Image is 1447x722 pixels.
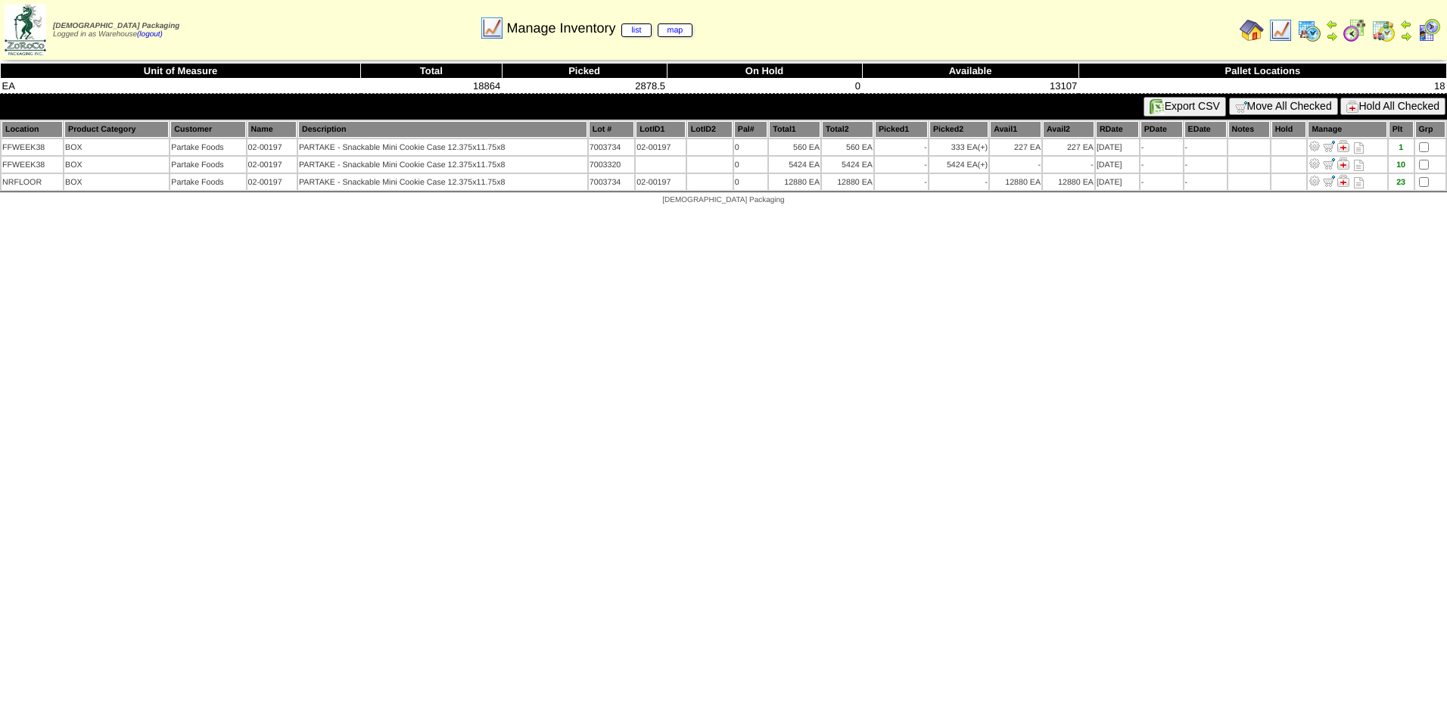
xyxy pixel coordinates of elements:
[1078,64,1446,79] th: Pallet Locations
[2,139,63,155] td: FFWEEK38
[247,139,297,155] td: 02-00197
[822,174,873,190] td: 12880 EA
[1326,18,1338,30] img: arrowleft.gif
[1371,18,1396,42] img: calendarinout.gif
[1140,157,1183,173] td: -
[1309,140,1321,152] img: Adjust
[1326,30,1338,42] img: arrowright.gif
[1415,121,1445,138] th: Grp
[361,79,503,94] td: 18864
[1043,157,1094,173] td: -
[929,121,988,138] th: Picked2
[170,121,245,138] th: Customer
[658,23,693,37] a: map
[769,139,820,155] td: 560 EA
[53,22,179,39] span: Logged in as Warehouse
[1268,18,1293,42] img: line_graph.gif
[1096,157,1139,173] td: [DATE]
[1,64,361,79] th: Unit of Measure
[1308,121,1386,138] th: Manage
[298,157,587,173] td: PARTAKE - Snackable Mini Cookie Case 12.375x11.75x8
[734,121,767,138] th: Pal#
[506,20,692,36] span: Manage Inventory
[1229,98,1338,115] button: Move All Checked
[1096,174,1139,190] td: [DATE]
[1140,121,1183,138] th: PDate
[769,121,820,138] th: Total1
[1043,174,1094,190] td: 12880 EA
[2,157,63,173] td: FFWEEK38
[929,157,988,173] td: 5424 EA
[1309,175,1321,187] img: Adjust
[64,121,169,138] th: Product Category
[1389,178,1413,187] div: 23
[1354,142,1364,154] i: Note
[1043,139,1094,155] td: 227 EA
[734,174,767,190] td: 0
[589,157,635,173] td: 7003320
[1078,79,1446,94] td: 18
[2,121,63,138] th: Location
[170,174,245,190] td: Partake Foods
[734,157,767,173] td: 0
[247,157,297,173] td: 02-00197
[875,157,928,173] td: -
[1140,139,1183,155] td: -
[667,64,862,79] th: On Hold
[990,174,1041,190] td: 12880 EA
[502,64,667,79] th: Picked
[1144,97,1226,117] button: Export CSV
[667,79,862,94] td: 0
[1389,143,1413,152] div: 1
[1354,160,1364,171] i: Note
[1,79,361,94] td: EA
[822,157,873,173] td: 5424 EA
[1337,140,1349,152] img: Manage Hold
[361,64,503,79] th: Total
[636,174,685,190] td: 02-00197
[1271,121,1307,138] th: Hold
[1343,18,1367,42] img: calendarblend.gif
[298,121,587,138] th: Description
[990,157,1041,173] td: -
[589,121,635,138] th: Lot #
[769,174,820,190] td: 12880 EA
[298,139,587,155] td: PARTAKE - Snackable Mini Cookie Case 12.375x11.75x8
[1337,157,1349,170] img: Manage Hold
[64,174,169,190] td: BOX
[978,143,988,152] div: (+)
[929,139,988,155] td: 333 EA
[1096,121,1139,138] th: RDate
[2,174,63,190] td: NRFLOOR
[1346,101,1358,113] img: hold.gif
[1337,175,1349,187] img: Manage Hold
[978,160,988,170] div: (+)
[502,79,667,94] td: 2878.5
[247,174,297,190] td: 02-00197
[990,139,1041,155] td: 227 EA
[822,121,873,138] th: Total2
[53,22,179,30] span: [DEMOGRAPHIC_DATA] Packaging
[137,30,163,39] a: (logout)
[1235,101,1247,113] img: cart.gif
[875,139,928,155] td: -
[1323,157,1335,170] img: Move
[662,196,784,204] span: [DEMOGRAPHIC_DATA] Packaging
[1184,157,1227,173] td: -
[64,157,169,173] td: BOX
[1400,18,1412,30] img: arrowleft.gif
[247,121,297,138] th: Name
[862,64,1078,79] th: Available
[170,139,245,155] td: Partake Foods
[1184,139,1227,155] td: -
[862,79,1078,94] td: 13107
[1096,139,1139,155] td: [DATE]
[636,139,685,155] td: 02-00197
[480,16,504,40] img: line_graph.gif
[1323,175,1335,187] img: Move
[1228,121,1270,138] th: Notes
[1297,18,1321,42] img: calendarprod.gif
[1389,121,1414,138] th: Plt
[875,174,928,190] td: -
[636,121,685,138] th: LotID1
